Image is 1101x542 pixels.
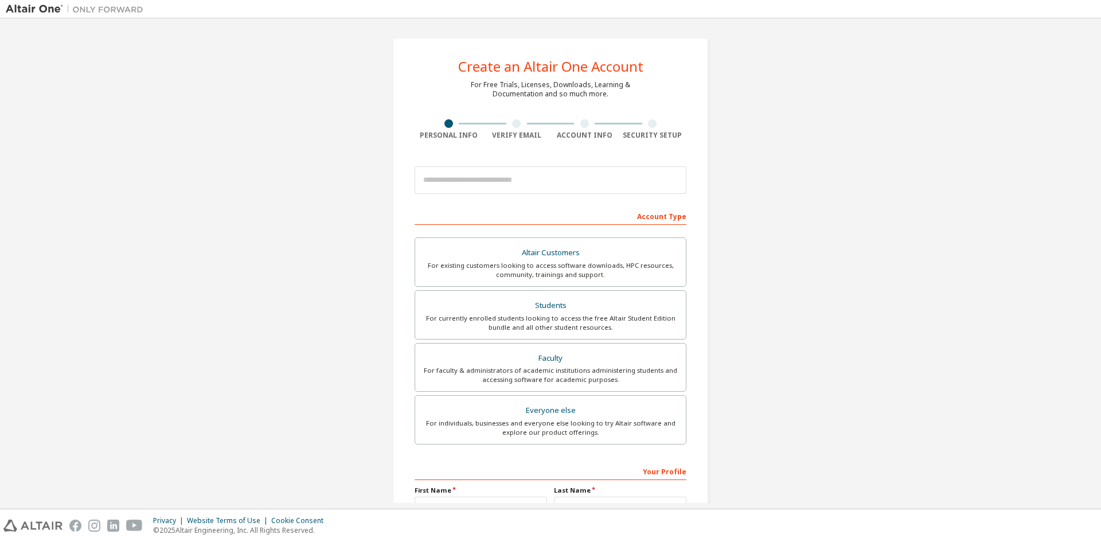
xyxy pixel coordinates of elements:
[69,520,81,532] img: facebook.svg
[415,131,483,140] div: Personal Info
[187,516,271,525] div: Website Terms of Use
[422,314,679,332] div: For currently enrolled students looking to access the free Altair Student Edition bundle and all ...
[422,350,679,366] div: Faculty
[3,520,63,532] img: altair_logo.svg
[422,403,679,419] div: Everyone else
[271,516,330,525] div: Cookie Consent
[554,486,686,495] label: Last Name
[471,80,630,99] div: For Free Trials, Licenses, Downloads, Learning & Documentation and so much more.
[422,245,679,261] div: Altair Customers
[415,486,547,495] label: First Name
[415,462,686,480] div: Your Profile
[107,520,119,532] img: linkedin.svg
[422,261,679,279] div: For existing customers looking to access software downloads, HPC resources, community, trainings ...
[422,419,679,437] div: For individuals, businesses and everyone else looking to try Altair software and explore our prod...
[88,520,100,532] img: instagram.svg
[415,206,686,225] div: Account Type
[153,516,187,525] div: Privacy
[458,60,643,73] div: Create an Altair One Account
[6,3,149,15] img: Altair One
[153,525,330,535] p: © 2025 Altair Engineering, Inc. All Rights Reserved.
[126,520,143,532] img: youtube.svg
[422,366,679,384] div: For faculty & administrators of academic institutions administering students and accessing softwa...
[619,131,687,140] div: Security Setup
[550,131,619,140] div: Account Info
[422,298,679,314] div: Students
[483,131,551,140] div: Verify Email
